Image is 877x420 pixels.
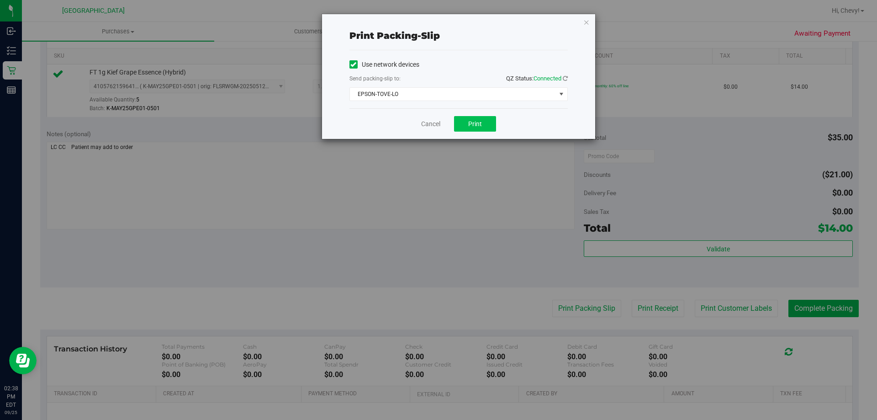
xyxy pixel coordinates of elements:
span: Print packing-slip [349,30,440,41]
span: select [555,88,567,101]
iframe: Resource center [9,347,37,374]
span: QZ Status: [506,75,568,82]
span: Print [468,120,482,128]
span: EPSON-TOVE-LO [350,88,556,101]
button: Print [454,116,496,132]
span: Connected [534,75,561,82]
label: Use network devices [349,60,419,69]
label: Send packing-slip to: [349,74,401,83]
a: Cancel [421,119,440,129]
